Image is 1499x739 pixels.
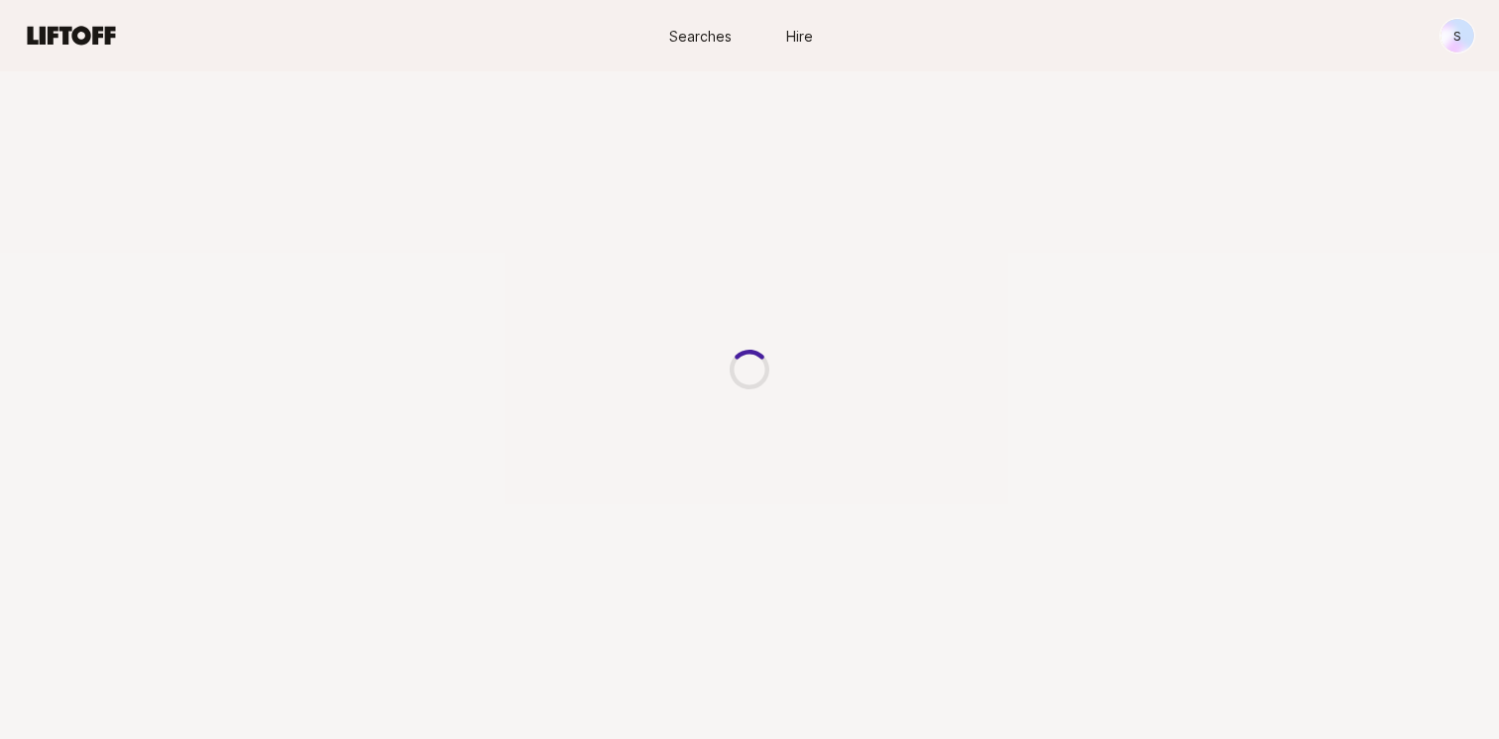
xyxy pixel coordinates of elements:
[650,18,749,54] a: Searches
[669,26,732,47] span: Searches
[749,18,849,54] a: Hire
[1440,18,1475,53] button: S
[1453,24,1461,48] p: S
[786,26,813,47] span: Hire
